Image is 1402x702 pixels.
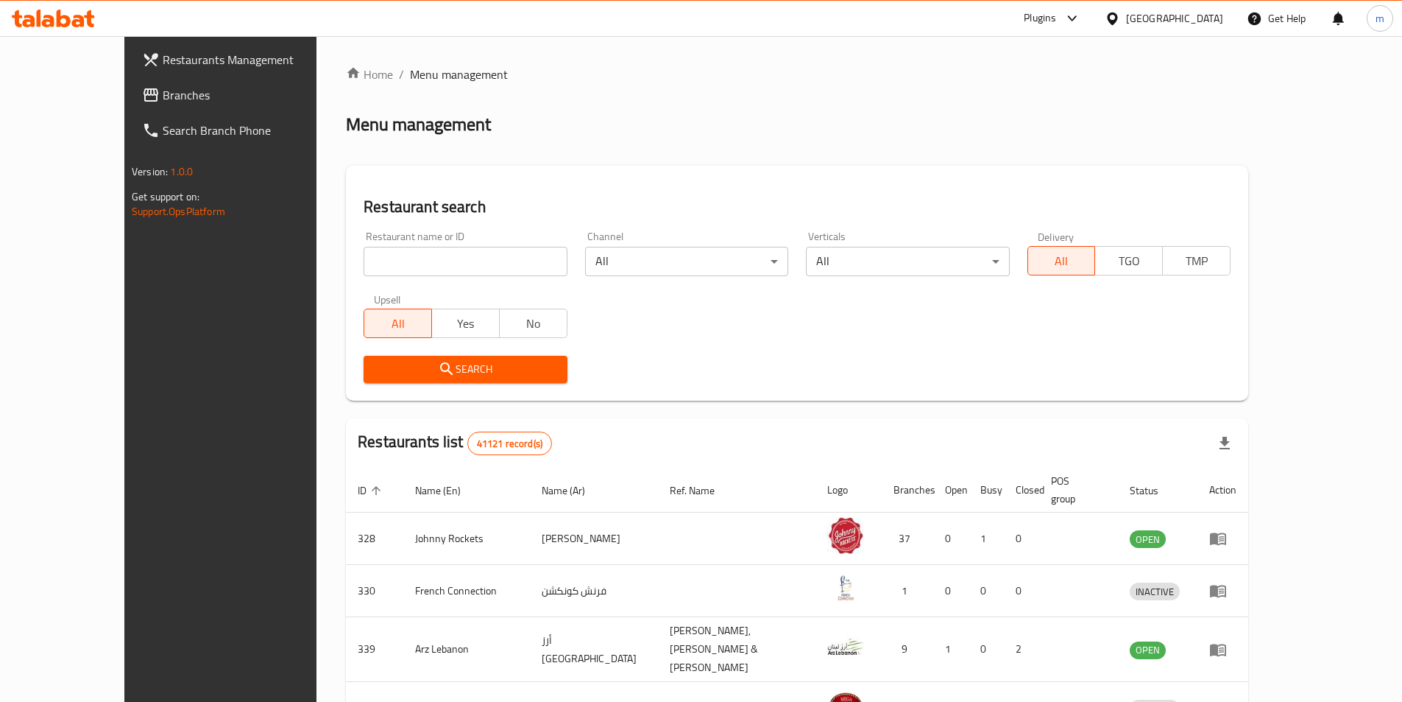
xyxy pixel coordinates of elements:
td: 0 [969,617,1004,682]
button: No [499,309,567,338]
span: Name (En) [415,482,480,499]
span: Search Branch Phone [163,122,347,139]
span: Status [1130,482,1178,499]
span: No [506,313,562,334]
span: Get support on: [132,187,199,206]
th: Closed [1004,468,1039,513]
li: / [399,66,404,83]
h2: Menu management [346,113,491,136]
td: 1 [969,513,1004,565]
a: Search Branch Phone [130,113,358,148]
span: OPEN [1130,531,1166,548]
span: OPEN [1130,642,1166,659]
td: 1 [882,565,933,617]
td: 0 [1004,565,1039,617]
img: Johnny Rockets [827,517,864,554]
th: Open [933,468,969,513]
td: 0 [933,513,969,565]
div: All [585,247,788,276]
span: All [370,313,426,334]
td: Arz Lebanon [403,617,530,682]
span: 1.0.0 [170,162,193,181]
td: 0 [933,565,969,617]
a: Home [346,66,393,83]
span: ID [358,482,386,499]
button: All [1027,246,1096,275]
img: French Connection [827,569,864,606]
span: Version: [132,162,168,181]
td: 0 [1004,513,1039,565]
span: TGO [1101,250,1157,272]
div: All [806,247,1009,276]
div: OPEN [1130,642,1166,659]
span: Yes [438,313,494,334]
h2: Restaurant search [364,196,1231,218]
label: Delivery [1038,231,1074,242]
input: Search for restaurant name or ID.. [364,247,567,276]
td: 328 [346,513,403,565]
a: Branches [130,77,358,113]
td: 9 [882,617,933,682]
span: Menu management [410,66,508,83]
div: Export file [1207,426,1242,461]
td: Johnny Rockets [403,513,530,565]
span: Ref. Name [670,482,734,499]
label: Upsell [374,294,401,304]
span: Branches [163,86,347,104]
td: 37 [882,513,933,565]
span: Search [375,360,555,379]
td: فرنش كونكشن [530,565,658,617]
button: All [364,309,432,338]
span: INACTIVE [1130,583,1180,600]
td: 2 [1004,617,1039,682]
span: All [1034,250,1090,272]
div: Menu [1209,582,1236,600]
a: Support.OpsPlatform [132,202,225,221]
button: TGO [1094,246,1163,275]
span: POS group [1051,472,1100,508]
button: Search [364,356,567,383]
img: Arz Lebanon [827,628,864,665]
button: Yes [431,309,500,338]
div: Total records count [467,432,552,455]
div: [GEOGRAPHIC_DATA] [1126,10,1223,27]
a: Restaurants Management [130,42,358,77]
h2: Restaurants list [358,431,552,455]
span: TMP [1169,250,1225,272]
span: 41121 record(s) [468,437,551,451]
th: Branches [882,468,933,513]
div: INACTIVE [1130,583,1180,600]
div: Menu [1209,530,1236,547]
div: Plugins [1024,10,1056,27]
span: Restaurants Management [163,51,347,69]
div: Menu [1209,641,1236,659]
th: Logo [815,468,882,513]
nav: breadcrumb [346,66,1248,83]
button: TMP [1162,246,1231,275]
td: 0 [969,565,1004,617]
td: 330 [346,565,403,617]
div: OPEN [1130,530,1166,548]
td: French Connection [403,565,530,617]
td: 1 [933,617,969,682]
th: Busy [969,468,1004,513]
span: m [1376,10,1384,27]
td: أرز [GEOGRAPHIC_DATA] [530,617,658,682]
td: [PERSON_NAME] [530,513,658,565]
td: 339 [346,617,403,682]
td: [PERSON_NAME],[PERSON_NAME] & [PERSON_NAME] [658,617,816,682]
span: Name (Ar) [542,482,604,499]
th: Action [1197,468,1248,513]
